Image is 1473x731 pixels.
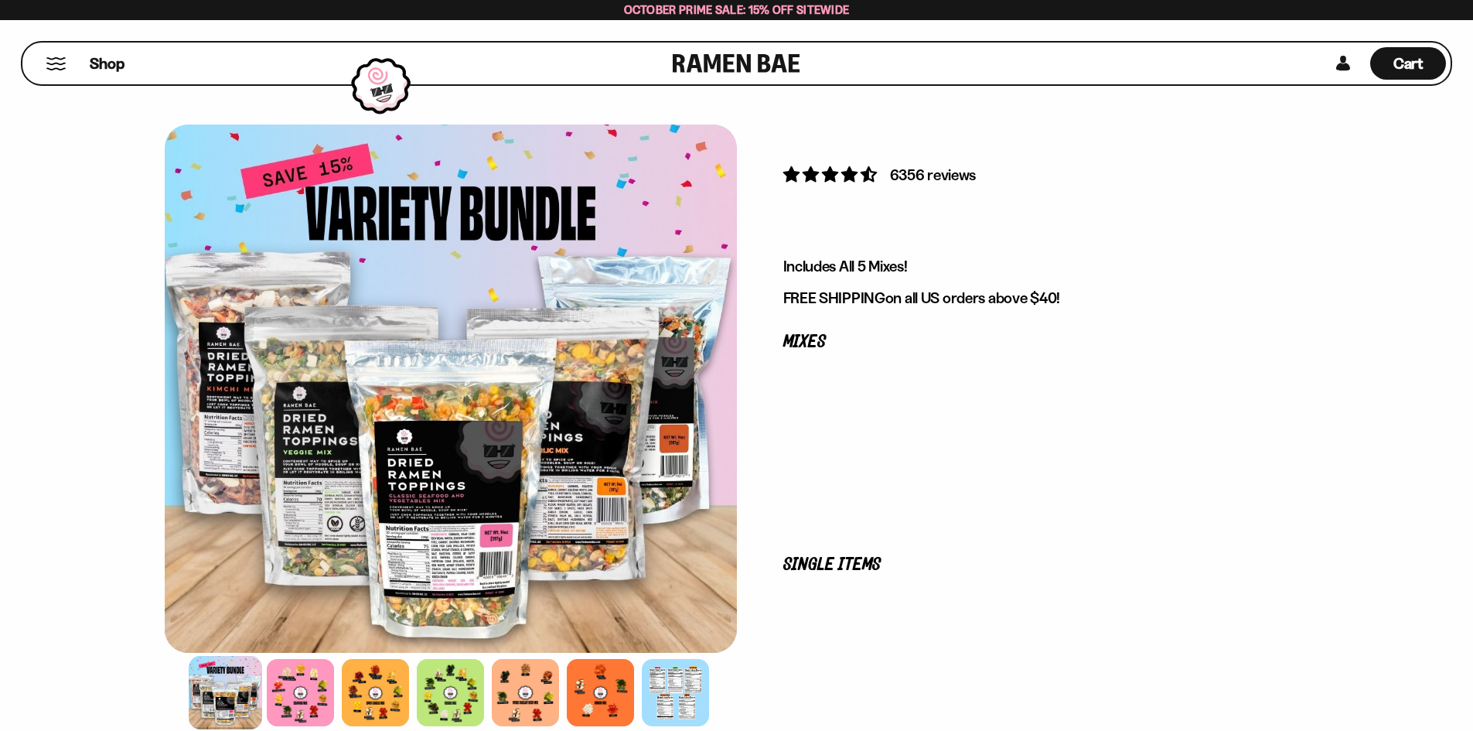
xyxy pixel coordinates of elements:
[783,289,1263,308] p: on all US orders above $40!
[783,289,885,307] strong: FREE SHIPPING
[90,53,124,74] span: Shop
[783,257,1263,276] p: Includes All 5 Mixes!
[624,2,850,17] span: October Prime Sale: 15% off Sitewide
[90,47,124,80] a: Shop
[1393,54,1424,73] span: Cart
[783,558,1263,572] p: Single Items
[46,57,66,70] button: Mobile Menu Trigger
[783,165,880,184] span: 4.63 stars
[890,166,977,184] span: 6356 reviews
[1370,43,1446,84] div: Cart
[783,335,1263,350] p: Mixes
